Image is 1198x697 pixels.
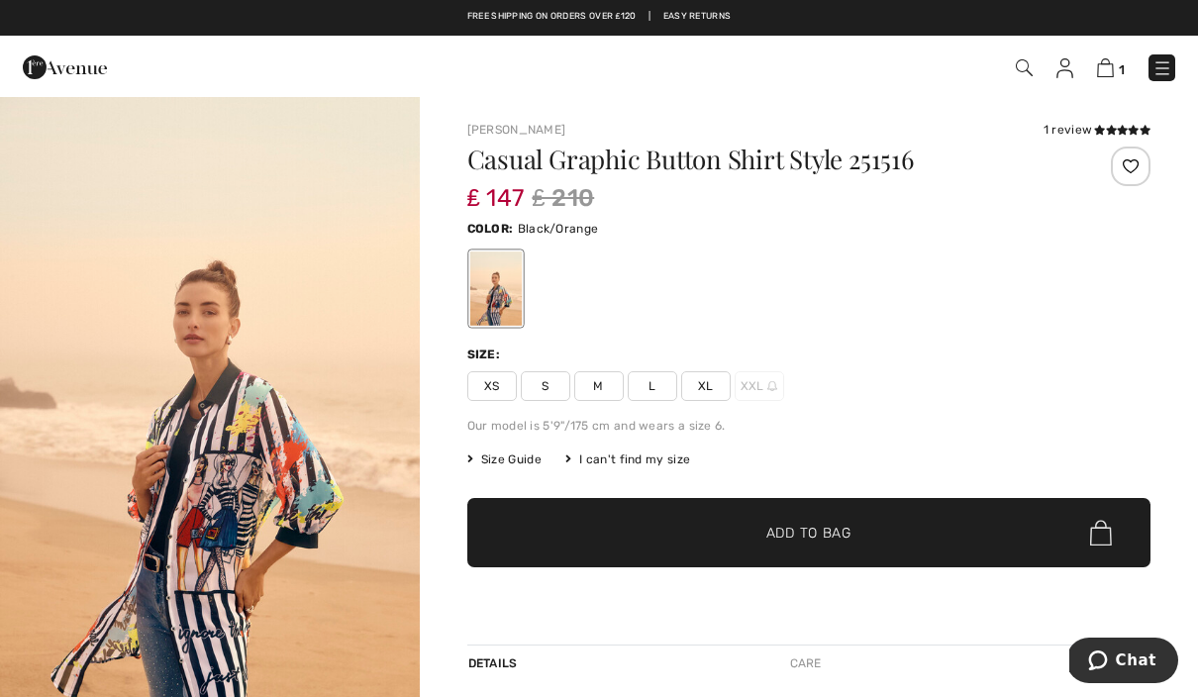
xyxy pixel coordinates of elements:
[681,371,731,401] span: XL
[766,523,851,544] span: Add to Bag
[574,371,624,401] span: M
[735,371,784,401] span: XXL
[1097,58,1114,77] img: Shopping Bag
[23,48,107,87] img: 1ère Avenue
[23,56,107,75] a: 1ère Avenue
[532,180,594,216] span: ₤ 210
[467,646,523,681] div: Details
[649,10,650,24] span: |
[467,10,637,24] a: Free shipping on orders over ₤120
[518,222,599,236] span: Black/Orange
[628,371,677,401] span: L
[773,646,839,681] div: Care
[1097,55,1125,79] a: 1
[521,371,570,401] span: S
[467,346,505,363] div: Size:
[467,417,1151,435] div: Our model is 5'9"/175 cm and wears a size 6.
[469,251,521,326] div: Black/Orange
[467,222,514,236] span: Color:
[467,450,542,468] span: Size Guide
[1044,121,1150,139] div: 1 review
[1090,520,1112,546] img: Bag.svg
[565,450,690,468] div: I can't find my size
[467,164,525,212] span: ₤ 147
[1056,58,1073,78] img: My Info
[1119,62,1125,77] span: 1
[1016,59,1033,76] img: Search
[1152,58,1172,78] img: Menu
[767,381,777,391] img: ring-m.svg
[663,10,732,24] a: Easy Returns
[467,147,1037,172] h1: Casual Graphic Button Shirt Style 251516
[467,498,1151,567] button: Add to Bag
[1069,638,1178,687] iframe: Opens a widget where you can chat to one of our agents
[467,371,517,401] span: XS
[467,123,566,137] a: [PERSON_NAME]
